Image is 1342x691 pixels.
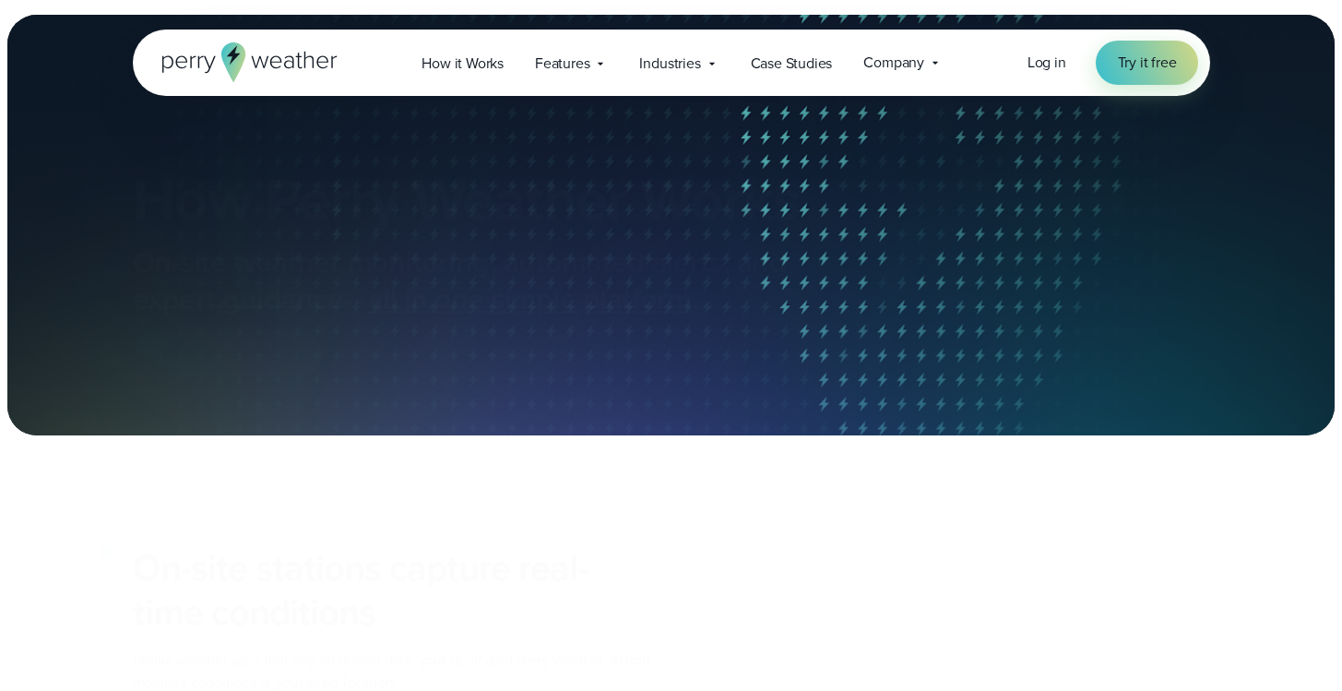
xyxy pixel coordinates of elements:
span: Case Studies [751,53,833,75]
a: Log in [1027,52,1066,74]
span: How it Works [422,53,504,75]
span: Try it free [1118,52,1177,74]
a: Case Studies [735,44,849,82]
span: Industries [639,53,700,75]
a: How it Works [406,44,519,82]
a: Try it free [1096,41,1199,85]
span: Company [863,52,924,74]
span: Features [535,53,589,75]
span: Log in [1027,52,1066,73]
